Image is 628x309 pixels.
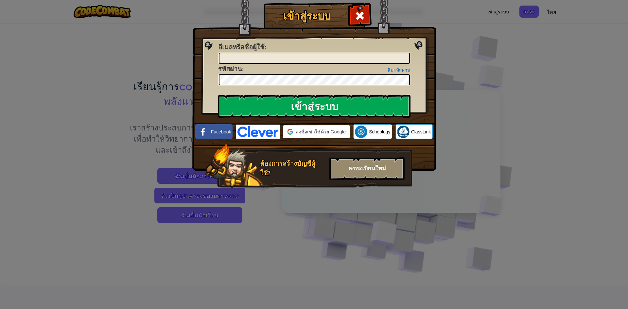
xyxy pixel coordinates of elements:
div: ลงทะเบียนใหม่ [329,157,405,180]
span: ลงชื่อเข้าใช้ด้วย Google [296,129,346,135]
label: : [218,64,244,74]
img: facebook_small.png [197,126,209,138]
span: Schoology [369,129,390,135]
span: ClassLink [411,129,431,135]
img: clever-logo-blue.png [236,125,280,139]
h1: เข้าสู่ระบบ [265,10,349,22]
img: classlink-logo-small.png [397,126,410,138]
a: ลืมรหัสผ่าน [388,67,410,73]
label: : [218,43,266,52]
div: ต้องการสร้างบัญชีผู้ใช้? [260,159,325,178]
img: schoology.png [355,126,367,138]
span: รหัสผ่าน [218,64,242,73]
div: ลงชื่อเข้าใช้ด้วย Google [283,125,350,138]
input: เข้าสู่ระบบ [218,95,410,118]
span: Facebook [211,129,231,135]
span: อีเมลหรือชื่อผู้ใช้ [218,43,265,51]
